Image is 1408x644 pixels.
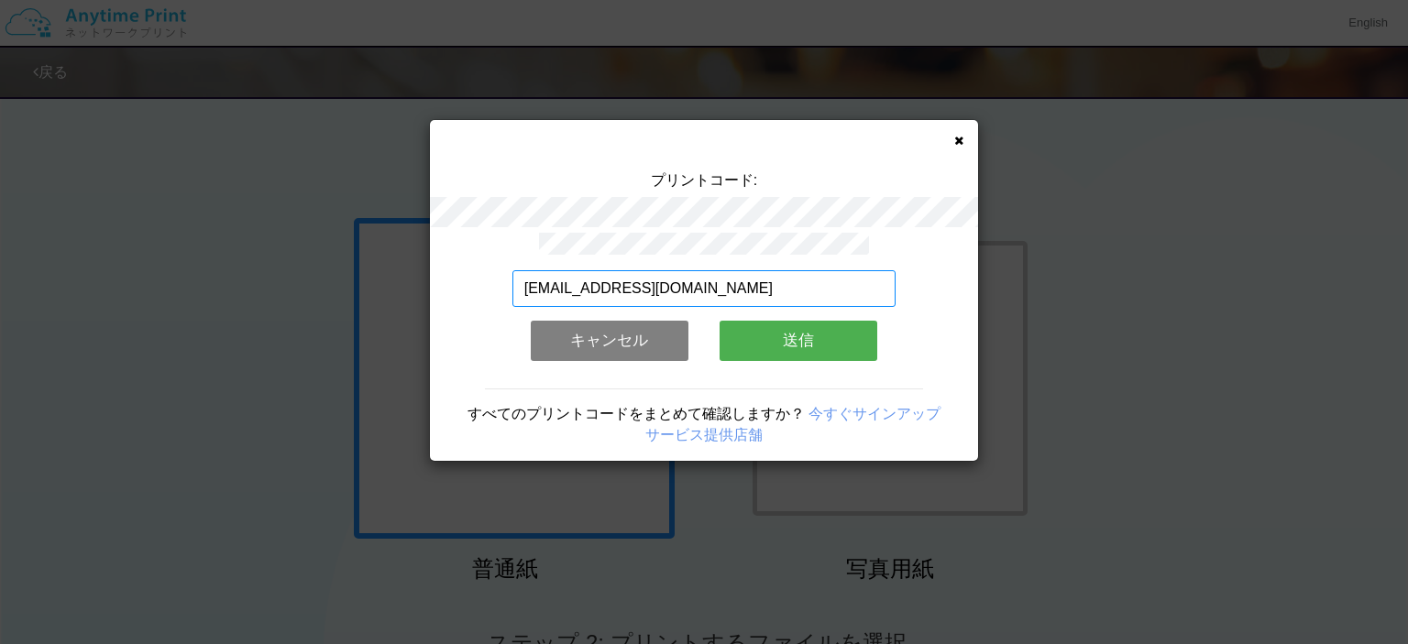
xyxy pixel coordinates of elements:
[808,406,940,421] a: 今すぐサインアップ
[645,427,763,442] a: サービス提供店舗
[467,406,805,421] span: すべてのプリントコードをまとめて確認しますか？
[720,321,877,361] button: 送信
[512,270,896,307] input: メールアドレス
[651,172,757,188] span: プリントコード:
[531,321,688,361] button: キャンセル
